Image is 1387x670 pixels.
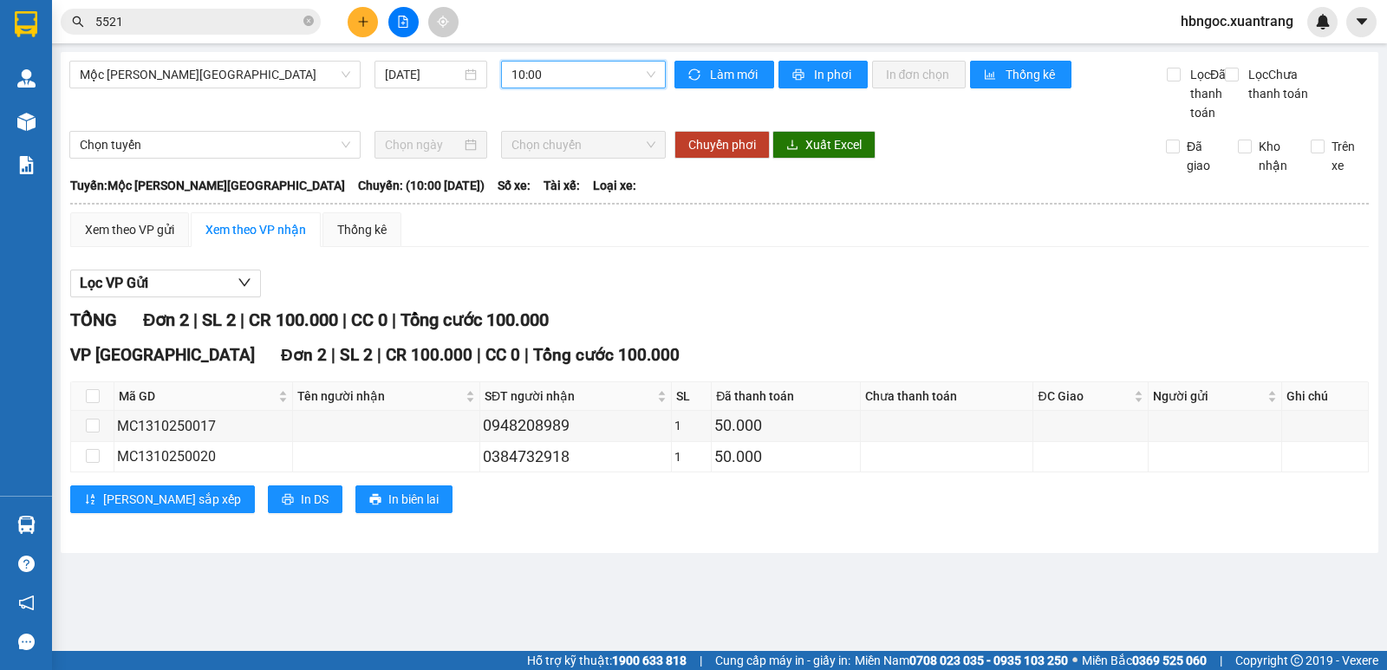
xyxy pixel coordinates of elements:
[511,62,654,88] span: 10:00
[483,413,668,438] div: 0948208989
[533,345,680,365] span: Tổng cước 100.000
[1072,657,1078,664] span: ⚪️
[340,345,373,365] span: SL 2
[281,345,327,365] span: Đơn 2
[1167,10,1307,32] span: hbngoc.xuantrang
[297,387,462,406] span: Tên người nhận
[303,16,314,26] span: close-circle
[477,345,481,365] span: |
[386,345,472,365] span: CR 100.000
[103,490,241,509] span: [PERSON_NAME] sắp xếp
[70,179,345,192] b: Tuyến: Mộc [PERSON_NAME][GEOGRAPHIC_DATA]
[710,65,760,84] span: Làm mới
[437,16,449,28] span: aim
[400,309,549,330] span: Tổng cước 100.000
[348,7,378,37] button: plus
[527,651,687,670] span: Hỗ trợ kỹ thuật:
[786,139,798,153] span: download
[778,61,868,88] button: printerIn phơi
[95,12,300,31] input: Tìm tên, số ĐT hoặc mã đơn
[84,493,96,507] span: sort-ascending
[337,220,387,239] div: Thống kê
[485,345,520,365] span: CC 0
[85,220,174,239] div: Xem theo VP gửi
[202,309,236,330] span: SL 2
[1183,65,1228,122] span: Lọc Đã thanh toán
[80,62,350,88] span: Mộc Châu - Hà Nội
[1346,7,1377,37] button: caret-down
[17,69,36,88] img: warehouse-icon
[909,654,1068,667] strong: 0708 023 035 - 0935 103 250
[1354,14,1370,29] span: caret-down
[18,595,35,611] span: notification
[1038,387,1130,406] span: ĐC Giao
[18,634,35,650] span: message
[483,445,668,469] div: 0384732918
[385,65,462,84] input: 13/10/2025
[428,7,459,37] button: aim
[714,445,857,469] div: 50.000
[117,446,290,467] div: MC1310250020
[1153,387,1263,406] span: Người gửi
[238,276,251,289] span: down
[282,493,294,507] span: printer
[193,309,198,330] span: |
[369,493,381,507] span: printer
[1252,137,1297,175] span: Kho nhận
[498,176,531,195] span: Số xe:
[301,490,329,509] span: In DS
[700,651,702,670] span: |
[688,68,703,82] span: sync
[712,382,861,411] th: Đã thanh toán
[240,309,244,330] span: |
[1220,651,1222,670] span: |
[970,61,1071,88] button: bar-chartThống kê
[593,176,636,195] span: Loại xe:
[1241,65,1312,103] span: Lọc Chưa thanh toán
[814,65,854,84] span: In phơi
[805,135,862,154] span: Xuất Excel
[544,176,580,195] span: Tài xế:
[524,345,529,365] span: |
[70,270,261,297] button: Lọc VP Gửi
[612,654,687,667] strong: 1900 633 818
[117,415,290,437] div: MC1310250017
[1006,65,1058,84] span: Thống kê
[351,309,387,330] span: CC 0
[792,68,807,82] span: printer
[672,382,712,411] th: SL
[715,651,850,670] span: Cung cấp máy in - giấy in:
[388,490,439,509] span: In biên lai
[385,135,462,154] input: Chọn ngày
[72,16,84,28] span: search
[392,309,396,330] span: |
[674,61,774,88] button: syncLàm mới
[674,131,770,159] button: Chuyển phơi
[114,442,293,472] td: MC1310250020
[357,16,369,28] span: plus
[268,485,342,513] button: printerIn DS
[249,309,338,330] span: CR 100.000
[303,14,314,30] span: close-circle
[872,61,967,88] button: In đơn chọn
[1315,14,1331,29] img: icon-new-feature
[17,113,36,131] img: warehouse-icon
[772,131,876,159] button: downloadXuất Excel
[355,485,453,513] button: printerIn biên lai
[674,447,708,466] div: 1
[1180,137,1225,175] span: Đã giao
[80,132,350,158] span: Chọn tuyến
[80,272,148,294] span: Lọc VP Gửi
[984,68,999,82] span: bar-chart
[1325,137,1370,175] span: Trên xe
[485,387,654,406] span: SĐT người nhận
[143,309,189,330] span: Đơn 2
[480,411,672,441] td: 0948208989
[70,345,255,365] span: VP [GEOGRAPHIC_DATA]
[480,442,672,472] td: 0384732918
[1291,654,1303,667] span: copyright
[18,556,35,572] span: question-circle
[1082,651,1207,670] span: Miền Bắc
[358,176,485,195] span: Chuyến: (10:00 [DATE])
[388,7,419,37] button: file-add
